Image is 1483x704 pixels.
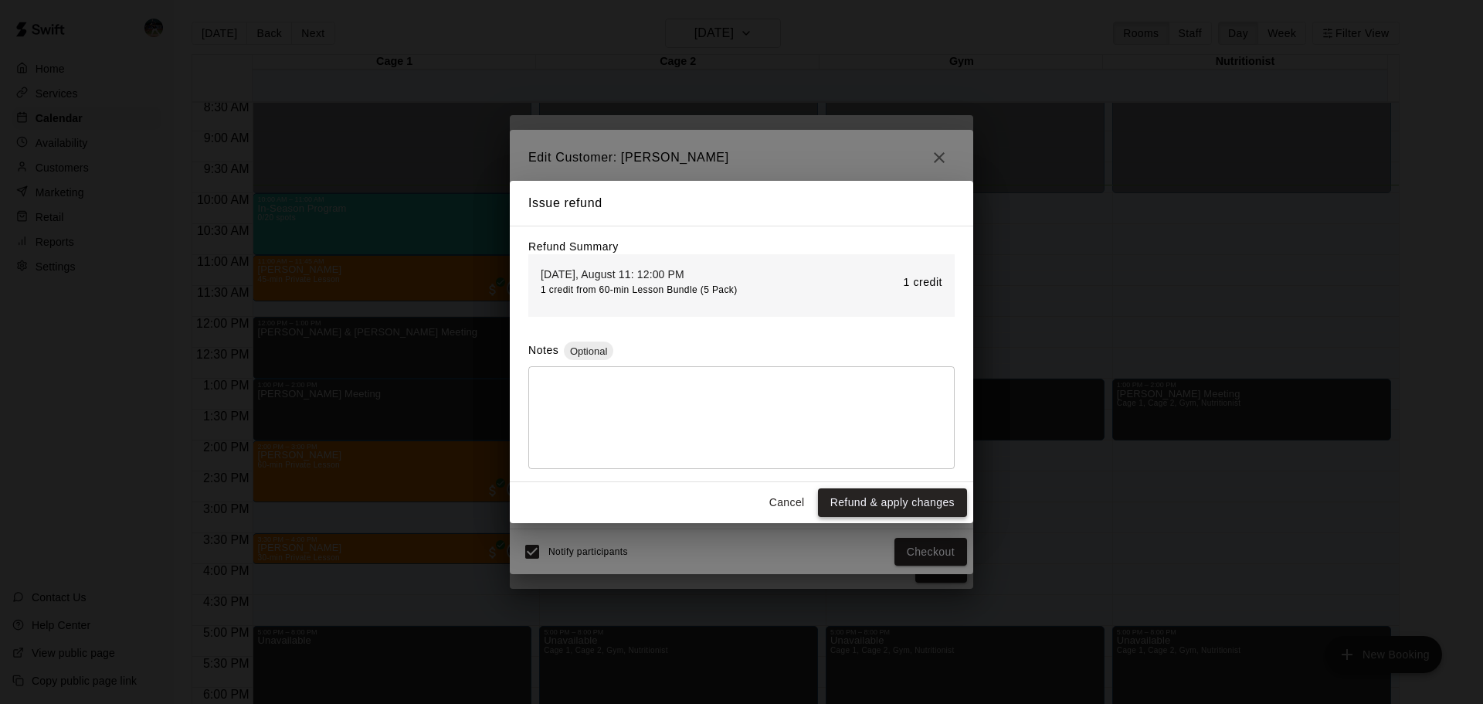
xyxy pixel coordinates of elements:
[510,181,973,226] h2: Issue refund
[528,240,619,253] label: Refund Summary
[818,488,967,517] button: Refund & apply changes
[528,344,558,356] label: Notes
[904,274,942,291] p: 1 credit
[564,345,613,357] span: Optional
[541,267,732,282] p: [DATE], August 11: 12:00 PM
[762,488,812,517] button: Cancel
[541,284,738,295] span: 1 credit from 60-min Lesson Bundle (5 Pack)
